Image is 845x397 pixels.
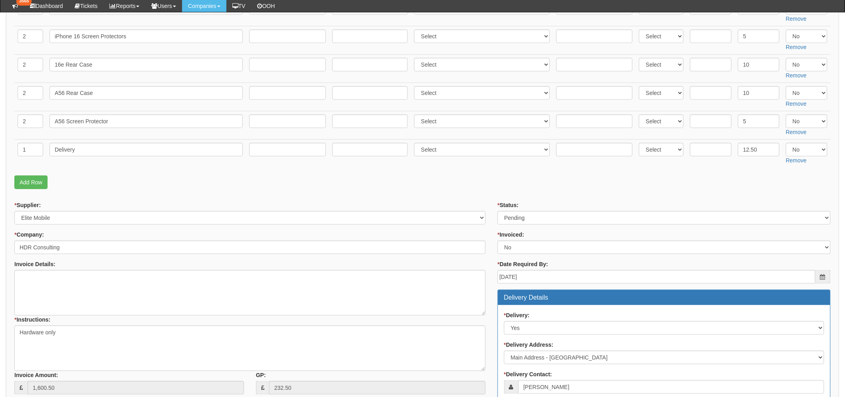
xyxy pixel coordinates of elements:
textarea: Hardware only [14,326,486,371]
label: Date Required By: [498,260,548,268]
label: Invoice Details: [14,260,56,268]
label: Instructions: [14,316,50,324]
label: Invoice Amount: [14,371,58,379]
a: Remove [786,101,807,107]
label: Company: [14,231,44,239]
label: GP: [256,371,266,379]
label: Supplier: [14,201,41,209]
h3: Delivery Details [504,294,824,301]
a: Remove [786,16,807,22]
label: Delivery Address: [504,341,553,349]
a: Remove [786,157,807,164]
a: Remove [786,129,807,135]
label: Invoiced: [498,231,524,239]
a: Remove [786,72,807,79]
label: Delivery: [504,311,530,319]
label: Delivery Contact: [504,370,552,378]
a: Add Row [14,176,48,189]
label: Status: [498,201,519,209]
a: Remove [786,44,807,50]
